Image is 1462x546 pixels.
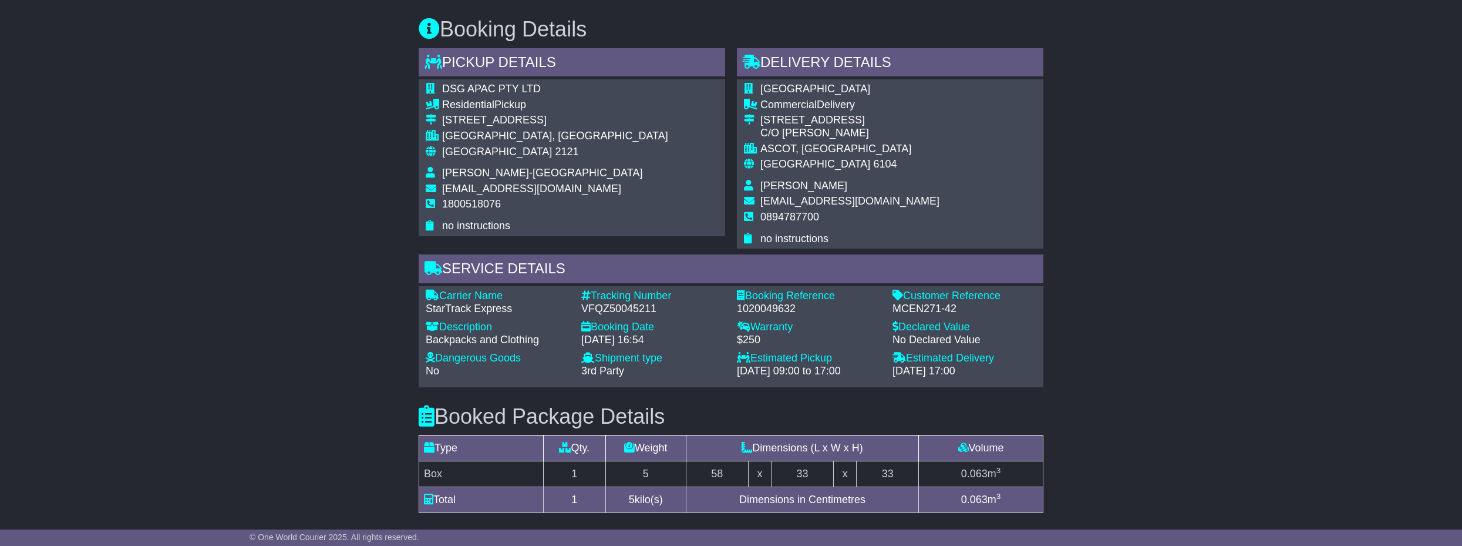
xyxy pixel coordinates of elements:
div: Booking Reference [737,290,881,303]
span: no instructions [760,233,828,244]
span: Commercial [760,99,817,110]
td: m [919,461,1043,487]
td: 33 [857,461,919,487]
td: Volume [919,436,1043,461]
div: Pickup [442,99,668,112]
td: Type [419,436,544,461]
div: C/O [PERSON_NAME] [760,127,939,140]
div: 1020049632 [737,303,881,316]
span: [PERSON_NAME] [760,180,847,192]
div: ASCOT, [GEOGRAPHIC_DATA] [760,143,939,156]
span: 6104 [873,158,897,170]
sup: 3 [996,492,1001,501]
div: MCEN271-42 [892,303,1036,316]
div: Booking Date [581,321,725,334]
span: [GEOGRAPHIC_DATA] [760,158,870,170]
div: VFQZ50045211 [581,303,725,316]
td: Weight [605,436,686,461]
div: Delivery [760,99,939,112]
td: Total [419,487,544,513]
div: Delivery Details [737,48,1043,80]
span: [GEOGRAPHIC_DATA] [760,83,870,95]
span: Residential [442,99,494,110]
div: [GEOGRAPHIC_DATA], [GEOGRAPHIC_DATA] [442,130,668,143]
div: Tracking Number [581,290,725,303]
div: No Declared Value [892,334,1036,347]
span: 1800518076 [442,198,501,210]
div: [STREET_ADDRESS] [442,114,668,127]
span: 0894787700 [760,211,819,223]
span: 0.063 [961,468,988,480]
h3: Booked Package Details [419,405,1043,428]
span: [PERSON_NAME]-[GEOGRAPHIC_DATA] [442,167,642,179]
span: DSG APAC PTY LTD [442,83,541,95]
td: Box [419,461,544,487]
td: 58 [686,461,748,487]
td: 1 [543,461,605,487]
span: [GEOGRAPHIC_DATA] [442,146,552,158]
td: kilo(s) [605,487,686,513]
td: x [748,461,771,487]
div: Dangerous Goods [426,352,570,365]
span: 2121 [555,146,578,158]
span: No [426,365,439,377]
div: Description [426,321,570,334]
div: Backpacks and Clothing [426,334,570,347]
div: [DATE] 09:00 to 17:00 [737,365,881,378]
span: [EMAIL_ADDRESS][DOMAIN_NAME] [442,183,621,195]
div: Declared Value [892,321,1036,334]
td: 33 [772,461,834,487]
td: x [833,461,856,487]
td: Dimensions in Centimetres [686,487,918,513]
span: 3rd Party [581,365,624,377]
div: Service Details [419,254,1043,286]
div: $250 [737,334,881,347]
div: [STREET_ADDRESS] [760,114,939,127]
span: 5 [629,494,635,505]
div: StarTrack Express [426,303,570,316]
td: Qty. [543,436,605,461]
div: Shipment type [581,352,725,365]
div: Pickup Details [419,48,725,80]
div: Estimated Delivery [892,352,1036,365]
div: [DATE] 16:54 [581,334,725,347]
div: Warranty [737,321,881,334]
div: Customer Reference [892,290,1036,303]
span: no instructions [442,220,510,232]
div: [DATE] 17:00 [892,365,1036,378]
td: Dimensions (L x W x H) [686,436,918,461]
span: 0.063 [961,494,988,505]
td: 5 [605,461,686,487]
sup: 3 [996,466,1001,475]
div: Carrier Name [426,290,570,303]
td: m [919,487,1043,513]
td: 1 [543,487,605,513]
span: © One World Courier 2025. All rights reserved. [250,532,419,542]
span: [EMAIL_ADDRESS][DOMAIN_NAME] [760,195,939,207]
h3: Booking Details [419,18,1043,41]
div: Estimated Pickup [737,352,881,365]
